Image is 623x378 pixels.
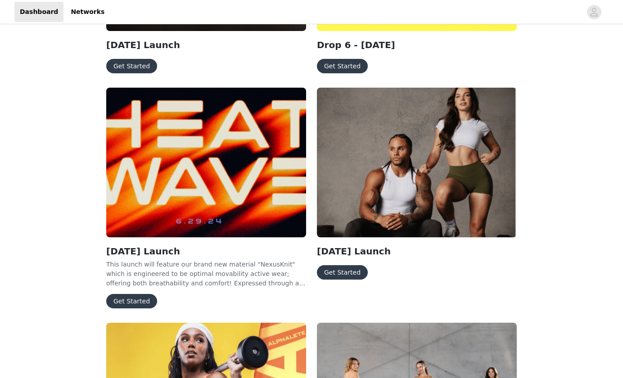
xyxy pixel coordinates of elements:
a: Networks [65,2,110,22]
h2: Drop 6 - [DATE] [317,38,517,52]
h2: [DATE] Launch [106,38,306,52]
img: Alphalete Athletics [106,88,306,237]
button: Get Started [317,265,368,280]
a: Dashboard [14,2,63,22]
img: Alphalete Athletics [317,88,517,237]
div: avatar [590,5,598,19]
button: Get Started [106,59,157,73]
p: This launch will feature our brand new material "NexusKnit" which is engineered to be optimal mov... [106,260,306,287]
h2: [DATE] Launch [106,245,306,258]
h2: [DATE] Launch [317,245,517,258]
button: Get Started [317,59,368,73]
button: Get Started [106,294,157,308]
